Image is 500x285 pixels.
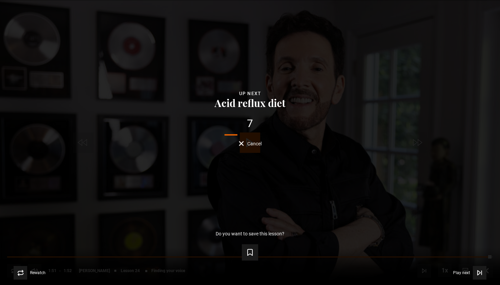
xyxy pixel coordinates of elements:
[216,231,284,236] p: Do you want to save this lesson?
[239,141,262,146] button: Cancel
[11,118,489,129] div: 7
[213,97,287,108] button: Acid reflux diet
[453,271,470,275] span: Play next
[247,141,262,146] span: Cancel
[30,271,46,275] span: Rewatch
[11,90,489,97] div: Up next
[14,266,46,280] button: Rewatch
[453,266,486,280] button: Play next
